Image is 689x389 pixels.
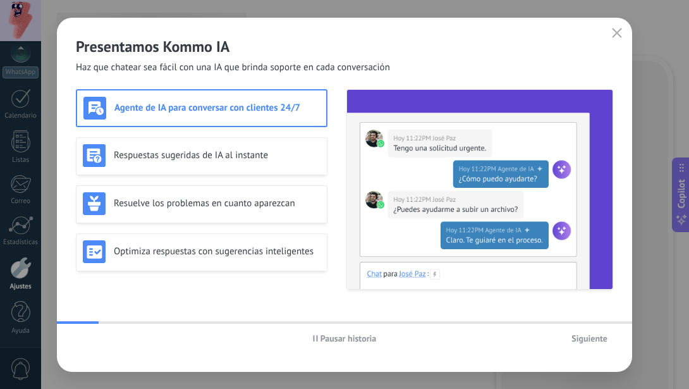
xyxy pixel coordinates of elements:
[571,334,607,343] span: Siguiente
[114,245,320,257] h3: Optimiza respuestas con sugerencias inteligentes
[76,37,613,56] h2: Presentamos Kommo IA
[114,102,320,114] h3: Agente de IA para conversar con clientes 24/7
[320,334,377,343] span: Pausar historia
[114,149,320,161] h3: Respuestas sugeridas de IA al instante
[76,61,390,74] span: Haz que chatear sea fácil con una IA que brinda soporte en cada conversación
[114,197,320,209] h3: Resuelve los problemas en cuanto aparezcan
[566,329,613,348] button: Siguiente
[307,329,382,348] button: Pausar historia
